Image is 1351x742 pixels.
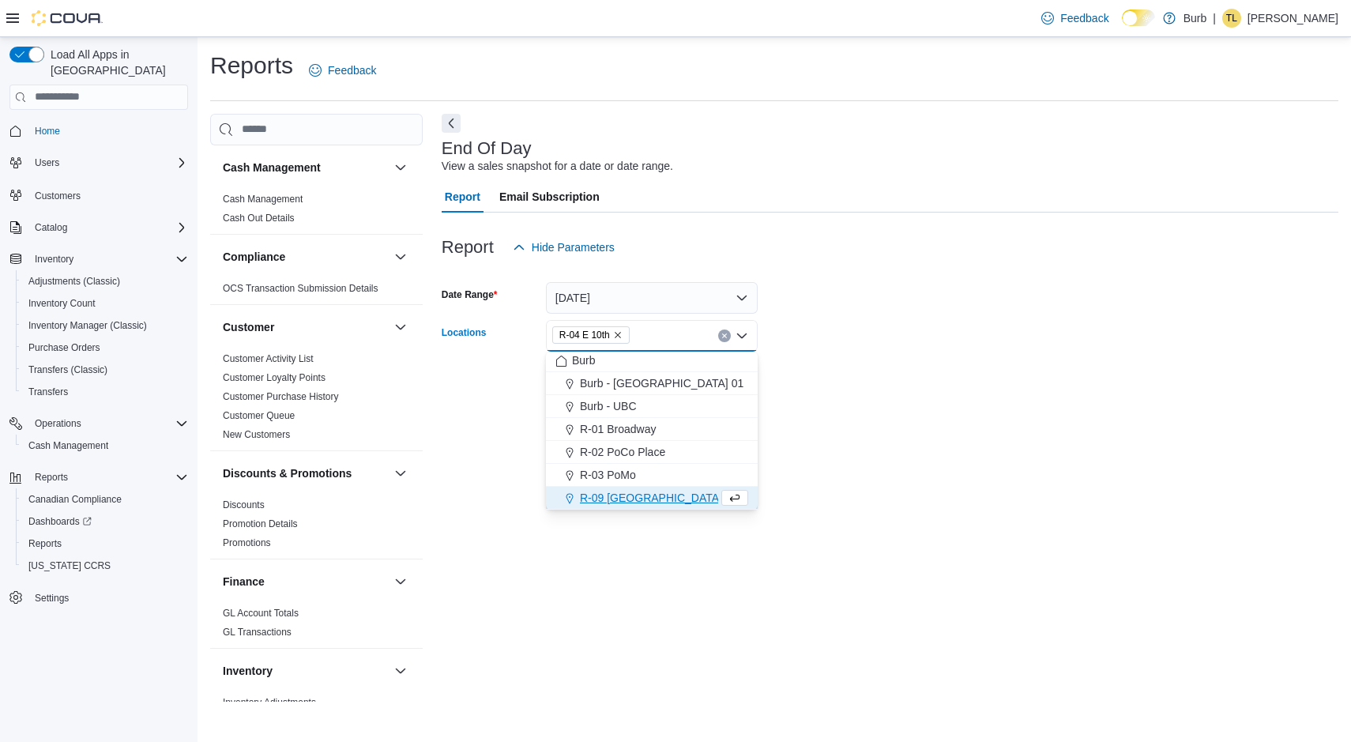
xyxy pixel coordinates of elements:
[223,282,378,295] span: OCS Transaction Submission Details
[16,381,194,403] button: Transfers
[16,510,194,533] a: Dashboards
[3,152,194,174] button: Users
[22,294,188,313] span: Inventory Count
[391,158,410,177] button: Cash Management
[223,574,388,589] button: Finance
[1122,9,1155,26] input: Dark Mode
[223,518,298,529] a: Promotion Details
[546,372,758,395] button: Burb - [GEOGRAPHIC_DATA] 01
[28,493,122,506] span: Canadian Compliance
[391,464,410,483] button: Discounts & Promotions
[22,272,126,291] a: Adjustments (Classic)
[223,663,388,679] button: Inventory
[223,696,316,709] span: Inventory Adjustments
[223,249,388,265] button: Compliance
[223,409,295,422] span: Customer Queue
[572,352,596,368] span: Burb
[1035,2,1115,34] a: Feedback
[22,294,102,313] a: Inventory Count
[1222,9,1241,28] div: T Lee
[28,341,100,354] span: Purchase Orders
[391,572,410,591] button: Finance
[3,466,194,488] button: Reports
[223,537,271,549] span: Promotions
[223,465,388,481] button: Discounts & Promotions
[546,395,758,418] button: Burb - UBC
[613,330,623,340] button: Remove R-04 E 10th from selection in this group
[1122,26,1123,27] span: Dark Mode
[1060,10,1108,26] span: Feedback
[1213,9,1216,28] p: |
[16,359,194,381] button: Transfers (Classic)
[22,316,188,335] span: Inventory Manager (Classic)
[22,490,128,509] a: Canadian Compliance
[3,586,194,609] button: Settings
[44,47,188,78] span: Load All Apps in [GEOGRAPHIC_DATA]
[223,249,285,265] h3: Compliance
[552,326,630,344] span: R-04 E 10th
[223,213,295,224] a: Cash Out Details
[442,158,673,175] div: View a sales snapshot for a date or date range.
[442,114,461,133] button: Next
[3,183,194,206] button: Customers
[223,428,290,441] span: New Customers
[22,338,107,357] a: Purchase Orders
[3,412,194,435] button: Operations
[223,160,321,175] h3: Cash Management
[210,279,423,304] div: Compliance
[210,349,423,450] div: Customer
[35,125,60,137] span: Home
[223,663,273,679] h3: Inventory
[223,626,292,638] span: GL Transactions
[546,349,758,372] button: Burb
[32,10,103,26] img: Cova
[223,537,271,548] a: Promotions
[22,316,153,335] a: Inventory Manager (Classic)
[16,555,194,577] button: [US_STATE] CCRS
[16,435,194,457] button: Cash Management
[223,391,339,402] a: Customer Purchase History
[580,375,743,391] span: Burb - [GEOGRAPHIC_DATA] 01
[223,608,299,619] a: GL Account Totals
[546,487,758,510] button: R-09 [GEOGRAPHIC_DATA]
[580,444,665,460] span: R-02 PoCo Place
[28,275,120,288] span: Adjustments (Classic)
[16,315,194,337] button: Inventory Manager (Classic)
[28,559,111,572] span: [US_STATE] CCRS
[736,330,748,342] button: Close list of options
[22,490,188,509] span: Canadian Compliance
[28,319,147,332] span: Inventory Manager (Classic)
[28,363,107,376] span: Transfers (Classic)
[223,194,303,205] a: Cash Management
[22,360,114,379] a: Transfers (Classic)
[28,588,188,608] span: Settings
[28,414,88,433] button: Operations
[499,181,600,213] span: Email Subscription
[28,439,108,452] span: Cash Management
[223,627,292,638] a: GL Transactions
[546,464,758,487] button: R-03 PoMo
[223,319,274,335] h3: Customer
[1248,9,1338,28] p: [PERSON_NAME]
[22,436,115,455] a: Cash Management
[22,360,188,379] span: Transfers (Classic)
[28,218,188,237] span: Catalog
[22,436,188,455] span: Cash Management
[223,410,295,421] a: Customer Queue
[223,353,314,364] a: Customer Activity List
[22,534,188,553] span: Reports
[28,218,73,237] button: Catalog
[210,604,423,648] div: Finance
[16,533,194,555] button: Reports
[22,272,188,291] span: Adjustments (Classic)
[223,465,352,481] h3: Discounts & Promotions
[442,139,532,158] h3: End Of Day
[28,153,188,172] span: Users
[3,217,194,239] button: Catalog
[223,352,314,365] span: Customer Activity List
[16,337,194,359] button: Purchase Orders
[28,414,188,433] span: Operations
[22,382,74,401] a: Transfers
[506,232,621,263] button: Hide Parameters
